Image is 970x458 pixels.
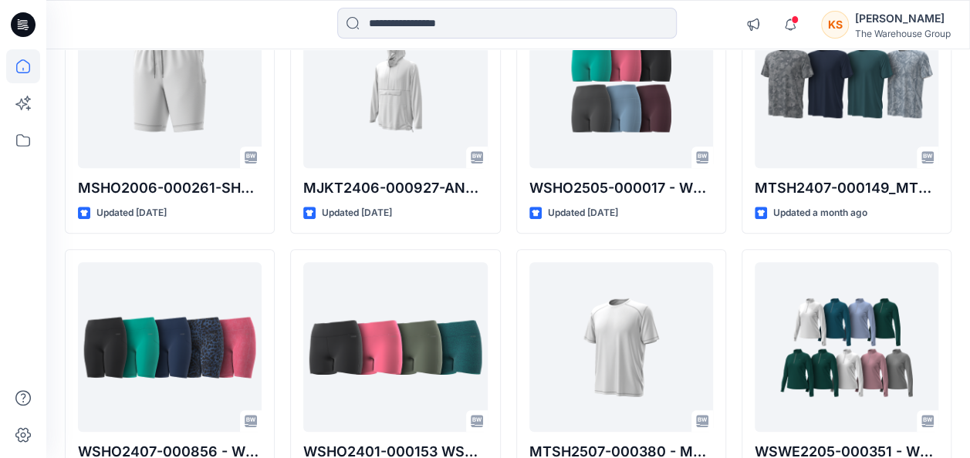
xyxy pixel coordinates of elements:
p: Updated [DATE] [322,205,392,221]
a: WSWE2205-000351 - WSWE AI QTR ZIP CORE BASIC [755,262,938,432]
div: KS [821,11,849,39]
a: WSHO2401-000153 WSHO AI CORE 4INCH BIKE SHORT [303,262,487,432]
a: WSHO2407-000856 - WSHO AI POCKET BIKE SHORT Nett [78,262,262,432]
div: [PERSON_NAME] [855,9,951,28]
p: MJKT2406-000927-ANORAK BC BONDED FLC JCKT [303,177,487,199]
p: Updated [DATE] [96,205,167,221]
p: MTSH2407-000149_MTSH AI AOP GRID_S26 [755,177,938,199]
p: Updated [DATE] [548,205,618,221]
div: The Warehouse Group [855,28,951,39]
p: MSHO2006-000261-SHORT HHM EW KNIT S-6XL [78,177,262,199]
a: MTSH2507-000380 - MTSH AI GRID [529,262,713,432]
p: WSHO2505-000017 - WSHO AI PKT 4%22 BIKE SHORT Nett [529,177,713,199]
p: Updated a month ago [773,205,867,221]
